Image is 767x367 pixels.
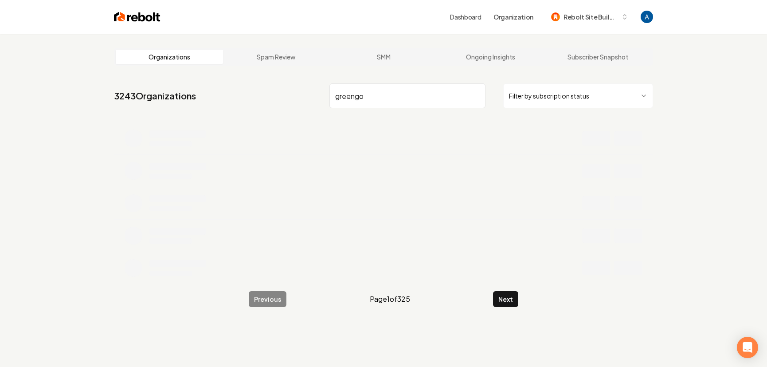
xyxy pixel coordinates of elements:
[551,12,560,21] img: Rebolt Site Builder
[641,11,653,23] img: Andrew Magana
[641,11,653,23] button: Open user button
[329,83,485,108] input: Search by name or ID
[737,337,758,358] div: Open Intercom Messenger
[370,294,410,304] span: Page 1 of 325
[114,90,196,102] a: 3243Organizations
[493,291,518,307] button: Next
[564,12,618,22] span: Rebolt Site Builder
[544,50,651,64] a: Subscriber Snapshot
[330,50,437,64] a: SMM
[223,50,330,64] a: Spam Review
[437,50,544,64] a: Ongoing Insights
[488,9,539,25] button: Organization
[116,50,223,64] a: Organizations
[450,12,481,21] a: Dashboard
[114,11,160,23] img: Rebolt Logo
